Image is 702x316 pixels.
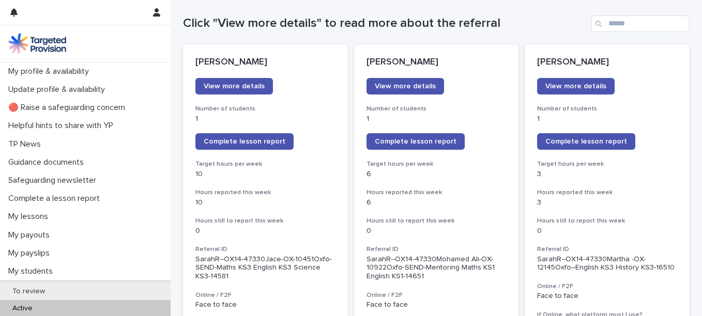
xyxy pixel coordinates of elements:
[537,217,677,225] h3: Hours still to report this week
[537,198,677,207] p: 3
[375,138,456,145] span: Complete lesson report
[537,78,615,94] a: View more details
[367,188,507,197] h3: Hours reported this week
[204,138,285,145] span: Complete lesson report
[367,217,507,225] h3: Hours still to report this week
[367,245,507,254] h3: Referral ID
[367,105,507,113] h3: Number of students
[367,78,444,94] a: View more details
[4,304,41,313] p: Active
[195,78,273,94] a: View more details
[367,160,507,168] h3: Target hours per week
[367,170,507,179] p: 6
[195,105,335,113] h3: Number of students
[537,57,677,68] p: [PERSON_NAME]
[195,245,335,254] h3: Referral ID
[537,115,677,123] p: 1
[195,255,335,281] p: SarahR--OX14-47330Jace-OX-10451Oxfo-SEND-Maths KS3 English KS3 Science KS3-14581
[537,160,677,168] h3: Target hours per week
[537,292,677,301] p: Face to face
[545,138,627,145] span: Complete lesson report
[195,217,335,225] h3: Hours still to report this week
[367,291,507,299] h3: Online / F2F
[195,160,335,168] h3: Target hours per week
[367,133,465,150] a: Complete lesson report
[537,245,677,254] h3: Referral ID
[367,198,507,207] p: 6
[537,133,635,150] a: Complete lesson report
[367,255,507,281] p: SarahR--OX14-47330Mohamed Ali-OX-10922Oxfo-SEND-Mentoring Maths KS1 English KS1-14651
[4,176,104,185] p: Safeguarding newsletter
[367,227,507,235] p: 0
[195,291,335,299] h3: Online / F2F
[4,287,53,296] p: To review
[195,57,335,68] p: [PERSON_NAME]
[4,194,108,203] p: Complete a lesson report
[195,188,335,197] h3: Hours reported this week
[204,83,265,90] span: View more details
[195,227,335,235] p: 0
[195,115,335,123] p: 1
[537,170,677,179] p: 3
[195,170,335,179] p: 10
[4,85,113,94] p: Update profile & availability
[4,103,133,113] p: 🔴 Raise a safeguarding concern
[8,33,66,54] img: M5nRWzHhSzIhMunXDL62
[537,282,677,291] h3: Online / F2F
[4,157,92,167] p: Guidance documents
[367,57,507,68] p: [PERSON_NAME]
[4,248,58,258] p: My payslips
[591,15,690,32] input: Search
[4,121,121,131] p: Helpful hints to share with YP
[4,212,56,222] p: My lessons
[545,83,606,90] span: View more details
[4,266,61,276] p: My students
[537,227,677,235] p: 0
[537,255,677,273] p: SarahR--OX14-47330Martha -OX-12145Oxfo--English KS3 History KS3-16510
[367,115,507,123] p: 1
[195,301,335,309] p: Face to face
[195,133,294,150] a: Complete lesson report
[367,301,507,309] p: Face to face
[537,188,677,197] h3: Hours reported this week
[4,230,58,240] p: My payouts
[537,105,677,113] h3: Number of students
[4,67,97,76] p: My profile & availability
[195,198,335,207] p: 10
[4,139,49,149] p: TP News
[183,16,587,31] h1: Click "View more details" to read more about the referral
[375,83,436,90] span: View more details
